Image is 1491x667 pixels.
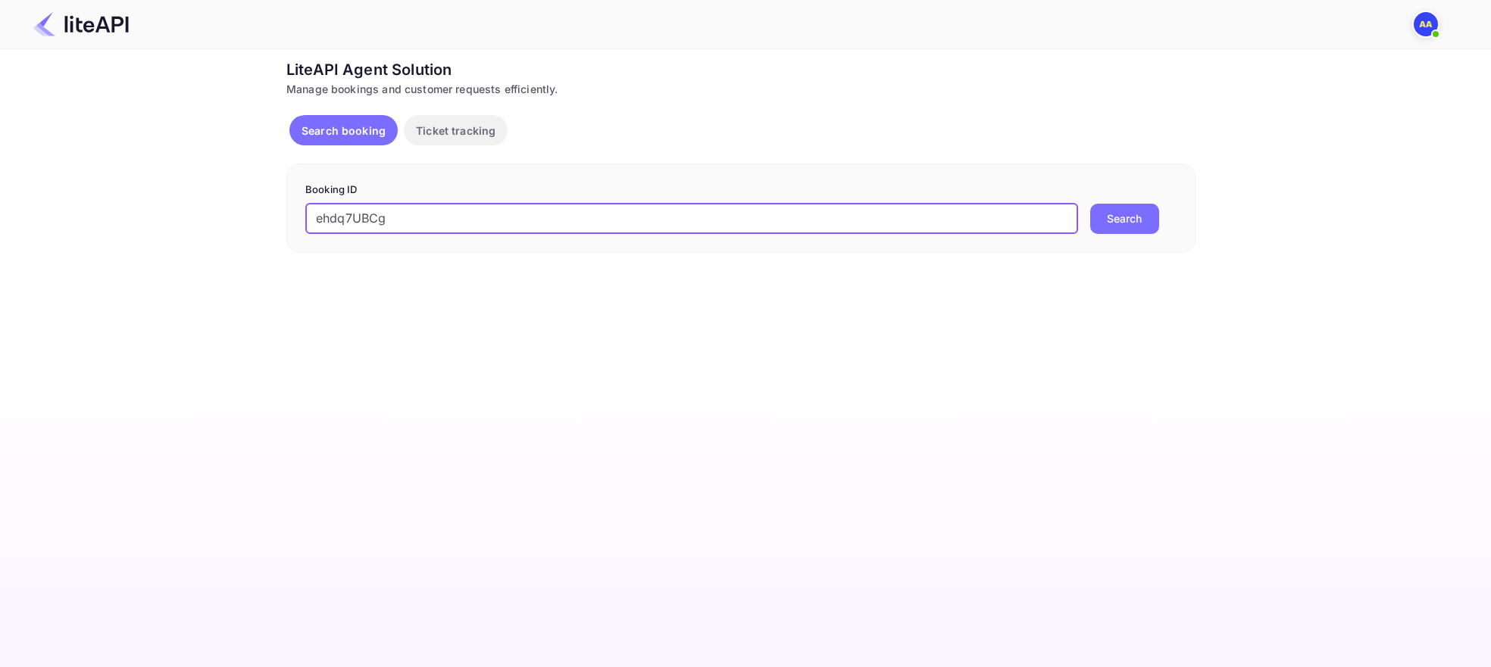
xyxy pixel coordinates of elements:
button: Search [1090,204,1159,234]
div: LiteAPI Agent Solution [286,58,1196,81]
p: Search booking [302,123,386,139]
img: LiteAPI Logo [33,12,129,36]
div: Manage bookings and customer requests efficiently. [286,81,1196,97]
p: Booking ID [305,182,1177,198]
p: Ticket tracking [416,123,495,139]
input: Enter Booking ID (e.g., 63782194) [305,204,1078,234]
img: Akib Ahmed [1414,12,1438,36]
